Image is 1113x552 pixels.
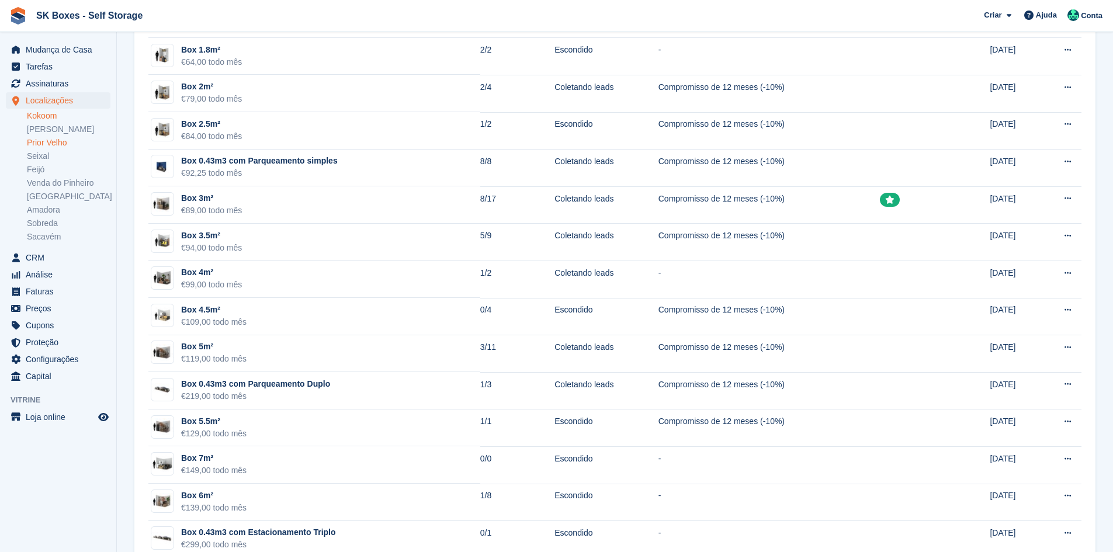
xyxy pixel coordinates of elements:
td: 8/17 [480,186,555,224]
span: Cupons [26,317,96,334]
td: [DATE] [990,75,1038,112]
td: [DATE] [990,150,1038,187]
td: 2/4 [480,75,555,112]
img: 25-sqft-unit=%202.3m2.jpg [151,84,174,101]
td: - [658,38,880,75]
div: Box 5m² [181,341,247,353]
td: 1/3 [480,372,555,409]
td: [DATE] [990,261,1038,298]
a: menu [6,283,110,300]
a: Prior Velho [27,137,110,148]
td: 0/0 [480,446,555,484]
img: 3%20Cars%20Lot%20-%20Without%20dimensions.jpg [151,532,174,544]
img: 64-sqft-unit=%206m2.jpg [151,493,174,510]
td: - [658,261,880,298]
span: Análise [26,266,96,283]
td: [DATE] [990,372,1038,409]
span: Conta [1081,10,1102,22]
td: Escondido [554,298,658,335]
td: 3/11 [480,335,555,373]
span: Capital [26,368,96,384]
td: - [658,446,880,484]
td: 2/2 [480,38,555,75]
td: Escondido [554,446,658,484]
td: Compromisso de 12 meses (-10%) [658,335,880,373]
div: €299,00 todo mês [181,539,336,551]
span: Localizações [26,92,96,109]
div: €129,00 todo mês [181,428,247,440]
td: Coletando leads [554,335,658,373]
div: Box 0.43m3 com Parqueamento simples [181,155,338,167]
img: 25-sqft-unit=%202.3m2.jpg [151,121,174,138]
td: 8/8 [480,150,555,187]
span: CRM [26,249,96,266]
td: Compromisso de 12 meses (-10%) [658,112,880,150]
span: Vitrine [11,394,116,406]
td: Coletando leads [554,75,658,112]
div: Box 2.5m² [181,118,242,130]
a: [GEOGRAPHIC_DATA] [27,191,110,202]
span: Preços [26,300,96,317]
span: Mudança de Casa [26,41,96,58]
span: Assinaturas [26,75,96,92]
td: 1/2 [480,261,555,298]
td: [DATE] [990,298,1038,335]
div: €64,00 todo mês [181,56,242,68]
a: Sobreda [27,218,110,229]
img: 60-sqft-unit=%205.5m2.jpg [151,418,174,435]
div: €119,00 todo mês [181,353,247,365]
td: Compromisso de 12 meses (-10%) [658,75,880,112]
a: menu [6,351,110,367]
div: €79,00 todo mês [181,93,242,105]
a: menu [6,58,110,75]
td: Coletando leads [554,261,658,298]
td: Compromisso de 12 meses (-10%) [658,409,880,447]
div: €109,00 todo mês [181,316,247,328]
div: €149,00 todo mês [181,464,247,477]
td: Coletando leads [554,150,658,187]
td: [DATE] [990,112,1038,150]
a: Venda do Pinheiro [27,178,110,189]
div: Box 3m² [181,192,242,204]
div: €84,00 todo mês [181,130,242,143]
div: Box 0.43m3 com Estacionamento Triplo [181,526,336,539]
td: Escondido [554,409,658,447]
div: €89,00 todo mês [181,204,242,217]
td: 1/2 [480,112,555,150]
a: menu [6,249,110,266]
td: [DATE] [990,484,1038,521]
img: 40-sqft-unit=%203.7m2.jpg [151,270,174,287]
td: Compromisso de 12 meses (-10%) [658,298,880,335]
img: 35-sqft-unit=%203.2m2.jpg [151,232,174,249]
a: menu [6,368,110,384]
span: Ajuda [1036,9,1057,21]
td: Coletando leads [554,372,658,409]
div: Box 2m² [181,81,242,93]
img: 2%20Cars%20Lot%20-%20Without%20dimensions.jpg [151,383,174,396]
td: Compromisso de 12 meses (-10%) [658,150,880,187]
td: 1/1 [480,409,555,447]
a: [PERSON_NAME] [27,124,110,135]
td: 0/4 [480,298,555,335]
td: Compromisso de 12 meses (-10%) [658,224,880,261]
div: Box 0.43m3 com Parqueamento Duplo [181,378,330,390]
a: menu [6,266,110,283]
div: Box 4.5m² [181,304,247,316]
td: Compromisso de 12 meses (-10%) [658,372,880,409]
div: €94,00 todo mês [181,242,242,254]
img: 15-sqft-unit%20(5).jpg [151,47,174,64]
span: Tarefas [26,58,96,75]
span: Criar [984,9,1001,21]
td: [DATE] [990,186,1038,224]
div: Box 4m² [181,266,242,279]
div: Box 1.8m² [181,44,242,56]
div: Box 7m² [181,452,247,464]
img: 32-sqft-unit=%203m2.jpg [151,196,174,213]
a: Loja de pré-visualização [96,410,110,424]
a: menu [6,334,110,350]
td: Escondido [554,484,658,521]
td: Coletando leads [554,186,658,224]
td: [DATE] [990,335,1038,373]
a: Seixal [27,151,110,162]
td: - [658,484,880,521]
